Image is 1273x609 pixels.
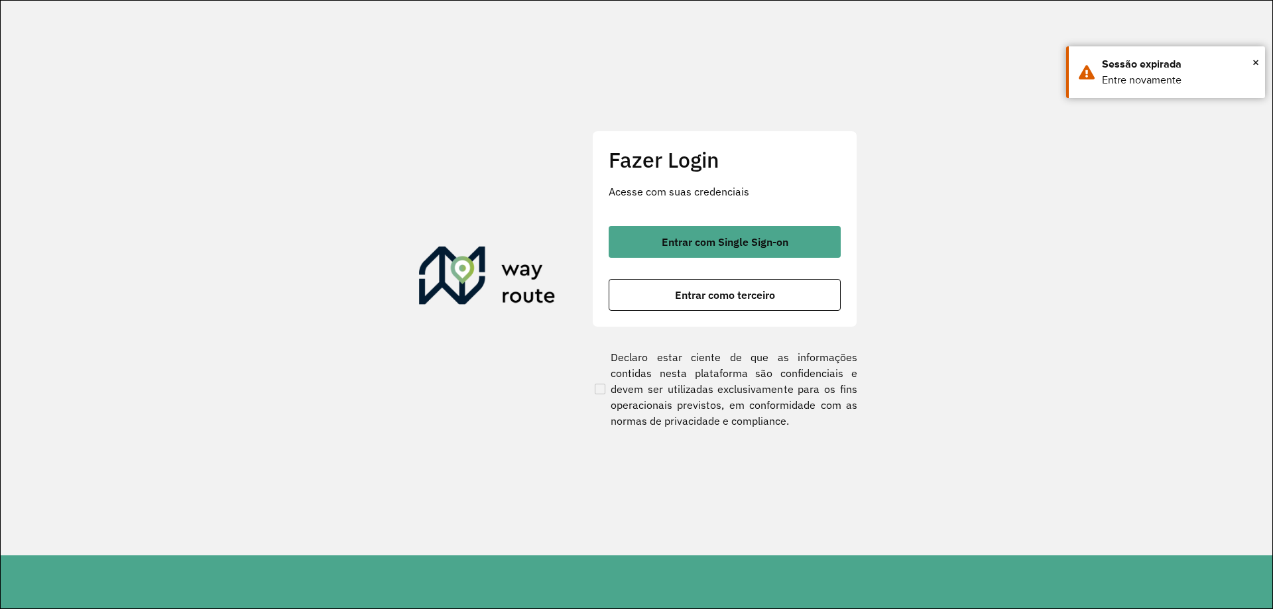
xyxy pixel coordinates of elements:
button: button [609,279,841,311]
label: Declaro estar ciente de que as informações contidas nesta plataforma são confidenciais e devem se... [592,349,857,429]
span: Entrar como terceiro [675,290,775,300]
img: Roteirizador AmbevTech [419,247,556,310]
button: Close [1252,52,1259,72]
button: button [609,226,841,258]
p: Acesse com suas credenciais [609,184,841,199]
span: Entrar com Single Sign-on [662,237,788,247]
div: Entre novamente [1102,72,1255,88]
span: × [1252,52,1259,72]
h2: Fazer Login [609,147,841,172]
div: Sessão expirada [1102,56,1255,72]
